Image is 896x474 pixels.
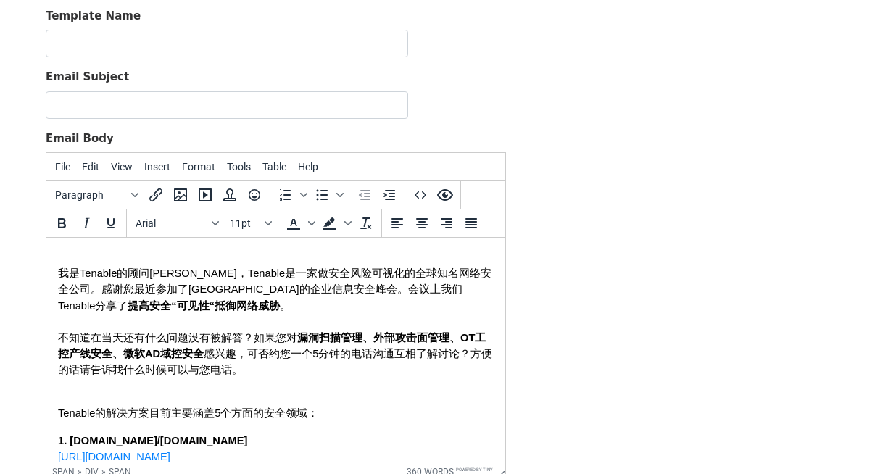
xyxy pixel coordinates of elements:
[144,183,168,207] button: Insert/edit link
[217,183,242,207] button: Insert template
[377,183,402,207] button: Increase indent
[385,211,410,236] button: Align left
[281,211,318,236] div: Text color
[298,161,318,172] span: Help
[230,217,262,229] span: 11pt
[434,211,459,236] button: Align right
[227,161,251,172] span: Tools
[46,238,505,465] iframe: Rich Text Area. Press ALT-0 for help.
[55,189,126,201] span: Paragraph
[273,183,310,207] div: Numbered list
[354,211,378,236] button: Clear formatting
[318,211,354,236] div: Background color
[49,211,74,236] button: Bold
[456,467,493,472] a: Powered by Tiny
[46,130,114,147] label: Email Body
[459,211,484,236] button: Justify
[433,183,457,207] button: Preview
[824,404,896,474] div: 聊天小组件
[144,161,170,172] span: Insert
[46,8,141,25] label: Template Name
[410,211,434,236] button: Align center
[82,161,99,172] span: Edit
[168,183,193,207] button: Insert/edit image
[262,161,286,172] span: Table
[136,217,207,229] span: Arial
[824,404,896,474] iframe: Chat Widget
[130,211,224,236] button: Fonts
[55,161,70,172] span: File
[111,161,133,172] span: View
[46,69,129,86] label: Email Subject
[99,211,123,236] button: Underline
[352,183,377,207] button: Decrease indent
[49,183,144,207] button: Blocks
[408,183,433,207] button: Source code
[182,161,215,172] span: Format
[242,183,267,207] button: Emoticons
[224,211,275,236] button: Font sizes
[74,211,99,236] button: Italic
[310,183,346,207] div: Bullet list
[193,183,217,207] button: Insert/edit media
